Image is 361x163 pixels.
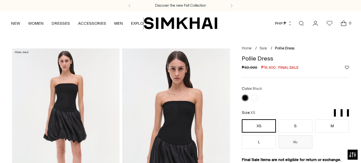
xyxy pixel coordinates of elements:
a: ACCESSORIES [78,16,106,31]
button: Add to Wishlist [345,65,349,69]
a: Discover the new Fall Collection [155,3,206,8]
div: / [271,46,272,51]
div: / [255,46,257,51]
a: MEN [114,16,123,31]
label: Color: [242,86,262,92]
span: XS [250,111,255,115]
button: S [279,119,312,133]
button: XS [242,119,276,133]
strong: Final Sale items are not eligible for return or exchange. [242,157,341,162]
span: Pollie Dress [275,46,294,50]
span: ₱16,400 [261,64,276,70]
span: 0 [347,20,353,26]
a: Open search modal [295,17,308,30]
span: Black [253,87,262,91]
button: L [242,135,276,149]
label: Size: [242,110,255,116]
a: WOMEN [28,16,44,31]
s: ₱32,900 [242,64,257,70]
button: M [315,119,349,133]
a: EXPLORE [131,16,148,31]
a: Home [242,46,251,50]
a: Sale [260,46,267,50]
a: DRESSES [52,16,70,31]
button: PHP ₱ [275,16,292,31]
button: XL [279,135,312,149]
a: Go to the account page [309,17,322,30]
a: NEW [11,16,20,31]
h1: Pollie Dress [242,55,349,61]
nav: breadcrumbs [242,46,349,51]
a: Wishlist [323,17,336,30]
a: SIMKHAI [144,17,217,30]
a: Open cart modal [337,17,350,30]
